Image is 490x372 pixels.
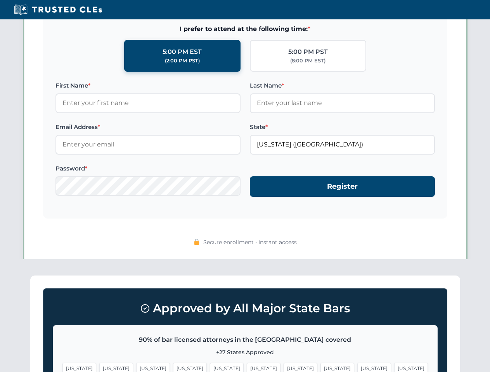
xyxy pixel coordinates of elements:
[55,93,241,113] input: Enter your first name
[163,47,202,57] div: 5:00 PM EST
[288,47,328,57] div: 5:00 PM PST
[55,164,241,173] label: Password
[250,135,435,154] input: Florida (FL)
[165,57,200,65] div: (2:00 PM PST)
[290,57,326,65] div: (8:00 PM EST)
[55,122,241,132] label: Email Address
[55,135,241,154] input: Enter your email
[62,348,428,356] p: +27 States Approved
[250,122,435,132] label: State
[194,239,200,245] img: 🔒
[12,4,104,15] img: Trusted CLEs
[53,298,438,319] h3: Approved by All Major State Bars
[55,81,241,90] label: First Name
[250,93,435,113] input: Enter your last name
[62,335,428,345] p: 90% of bar licensed attorneys in the [GEOGRAPHIC_DATA] covered
[55,24,435,34] span: I prefer to attend at the following time:
[203,238,297,246] span: Secure enrollment • Instant access
[250,81,435,90] label: Last Name
[250,176,435,197] button: Register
